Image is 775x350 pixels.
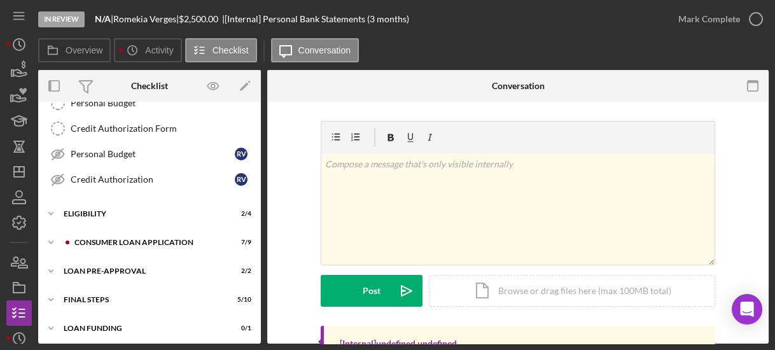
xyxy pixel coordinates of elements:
div: Credit Authorization Form [71,123,254,134]
div: | [95,14,113,24]
a: Credit Authorization Form [45,116,255,141]
div: [Internal] undefined undefined [340,339,457,349]
div: 2 / 4 [228,210,251,218]
div: Personal Budget [71,149,235,159]
div: Open Intercom Messenger [732,294,762,325]
div: R V [235,173,248,186]
div: $2,500.00 [179,14,222,24]
button: Checklist [185,38,257,62]
div: 7 / 9 [228,239,251,246]
button: Post [321,275,422,307]
button: Mark Complete [666,6,769,32]
div: Consumer Loan Application [74,239,220,246]
a: Credit AuthorizationRV [45,167,255,192]
label: Conversation [298,45,351,55]
div: 0 / 1 [228,325,251,332]
div: In Review [38,11,85,27]
div: Checklist [131,81,168,91]
div: Romekia Verges | [113,14,179,24]
div: FINAL STEPS [64,296,220,304]
div: Loan Pre-Approval [64,267,220,275]
label: Activity [145,45,173,55]
label: Checklist [213,45,249,55]
div: Credit Authorization [71,174,235,185]
label: Overview [66,45,102,55]
div: 5 / 10 [228,296,251,304]
b: N/A [95,13,111,24]
div: | [Internal] Personal Bank Statements (3 months) [222,14,409,24]
div: Conversation [492,81,545,91]
div: Loan Funding [64,325,220,332]
div: R V [235,148,248,160]
div: Eligibility [64,210,220,218]
button: Conversation [271,38,360,62]
div: Personal Budget [71,98,254,108]
div: Mark Complete [678,6,740,32]
div: Post [363,275,381,307]
div: 2 / 2 [228,267,251,275]
a: Personal BudgetRV [45,141,255,167]
button: Activity [114,38,181,62]
button: Overview [38,38,111,62]
a: Personal Budget [45,90,255,116]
